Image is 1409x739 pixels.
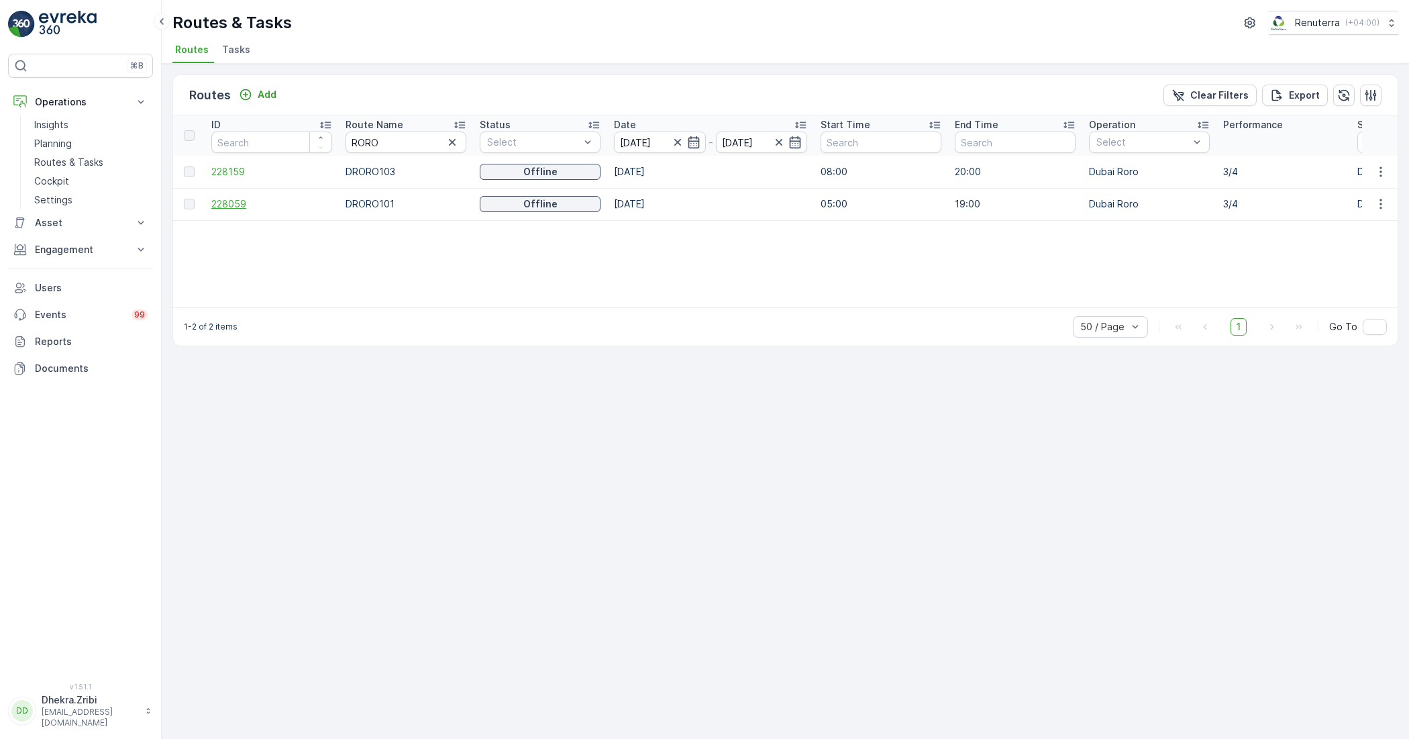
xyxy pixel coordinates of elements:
[607,156,814,188] td: [DATE]
[35,216,126,230] p: Asset
[134,309,145,320] p: 99
[8,236,153,263] button: Engagement
[29,153,153,172] a: Routes & Tasks
[42,693,138,707] p: Dhekra.Zribi
[8,355,153,382] a: Documents
[955,132,1076,153] input: Search
[1262,85,1328,106] button: Export
[821,165,941,179] p: 08:00
[211,197,332,211] a: 228059
[955,197,1076,211] p: 19:00
[35,281,148,295] p: Users
[34,175,69,188] p: Cockpit
[8,683,153,691] span: v 1.51.1
[1190,89,1249,102] p: Clear Filters
[480,118,511,132] p: Status
[1289,89,1320,102] p: Export
[1357,118,1379,132] p: Shift
[821,132,941,153] input: Search
[1231,318,1247,336] span: 1
[821,197,941,211] p: 05:00
[184,166,195,177] div: Toggle Row Selected
[35,362,148,375] p: Documents
[1295,16,1340,30] p: Renuterra
[1223,197,1344,211] p: 3/4
[821,118,870,132] p: Start Time
[172,12,292,34] p: Routes & Tasks
[716,132,808,153] input: dd/mm/yyyy
[35,95,126,109] p: Operations
[211,132,332,153] input: Search
[8,693,153,728] button: DDDhekra.Zribi[EMAIL_ADDRESS][DOMAIN_NAME]
[480,196,601,212] button: Offline
[523,165,558,179] p: Offline
[346,118,403,132] p: Route Name
[1096,136,1189,149] p: Select
[184,199,195,209] div: Toggle Row Selected
[480,164,601,180] button: Offline
[35,308,123,322] p: Events
[346,197,466,211] p: DRORO101
[8,89,153,115] button: Operations
[346,132,466,153] input: Search
[523,197,558,211] p: Offline
[29,115,153,134] a: Insights
[211,118,221,132] p: ID
[8,11,35,38] img: logo
[614,118,636,132] p: Date
[709,134,713,150] p: -
[1089,165,1210,179] p: Dubai Roro
[955,118,998,132] p: End Time
[1223,165,1344,179] p: 3/4
[42,707,138,728] p: [EMAIL_ADDRESS][DOMAIN_NAME]
[8,301,153,328] a: Events99
[1329,320,1357,334] span: Go To
[1345,17,1379,28] p: ( +04:00 )
[346,165,466,179] p: DRORO103
[35,243,126,256] p: Engagement
[1223,118,1283,132] p: Performance
[189,86,231,105] p: Routes
[29,172,153,191] a: Cockpit
[130,60,144,71] p: ⌘B
[222,43,250,56] span: Tasks
[1089,197,1210,211] p: Dubai Roro
[8,275,153,301] a: Users
[8,328,153,355] a: Reports
[1163,85,1257,106] button: Clear Filters
[34,156,103,169] p: Routes & Tasks
[39,11,97,38] img: logo_light-DOdMpM7g.png
[8,209,153,236] button: Asset
[35,335,148,348] p: Reports
[614,132,706,153] input: dd/mm/yyyy
[29,134,153,153] a: Planning
[1089,118,1135,132] p: Operation
[607,188,814,220] td: [DATE]
[175,43,209,56] span: Routes
[1269,15,1290,30] img: Screenshot_2024-07-26_at_13.33.01.png
[34,193,72,207] p: Settings
[211,165,332,179] a: 228159
[955,165,1076,179] p: 20:00
[34,137,72,150] p: Planning
[233,87,282,103] button: Add
[34,118,68,132] p: Insights
[487,136,580,149] p: Select
[11,700,33,722] div: DD
[258,88,276,101] p: Add
[184,322,238,332] p: 1-2 of 2 items
[1269,11,1398,35] button: Renuterra(+04:00)
[29,191,153,209] a: Settings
